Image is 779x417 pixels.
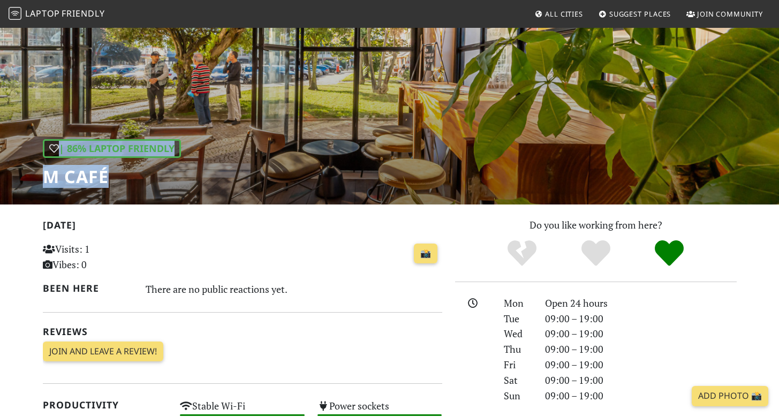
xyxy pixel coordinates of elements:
div: 09:00 – 19:00 [539,311,743,327]
div: Wed [497,326,538,342]
a: Add Photo 📸 [692,386,768,406]
a: Suggest Places [594,4,676,24]
h2: Been here [43,283,133,294]
span: Join Community [697,9,763,19]
div: Sat [497,373,538,388]
span: Suggest Places [609,9,671,19]
h1: M Café [43,166,181,187]
div: Mon [497,295,538,311]
div: No [485,239,559,268]
span: Friendly [62,7,104,19]
div: Definitely! [632,239,706,268]
h2: Reviews [43,326,442,337]
div: Open 24 hours [539,295,743,311]
span: All Cities [545,9,583,19]
div: 09:00 – 19:00 [539,388,743,404]
div: Yes [559,239,633,268]
div: 09:00 – 19:00 [539,342,743,357]
p: Visits: 1 Vibes: 0 [43,241,168,272]
div: Thu [497,342,538,357]
p: Do you like working from here? [455,217,737,233]
a: 📸 [414,244,437,264]
a: LaptopFriendly LaptopFriendly [9,5,105,24]
a: All Cities [530,4,587,24]
div: There are no public reactions yet. [146,280,442,298]
div: Tue [497,311,538,327]
a: Join Community [682,4,767,24]
div: 09:00 – 19:00 [539,326,743,342]
img: LaptopFriendly [9,7,21,20]
span: Laptop [25,7,60,19]
h2: Productivity [43,399,168,411]
div: Fri [497,357,538,373]
div: | 86% Laptop Friendly [43,139,181,158]
a: Join and leave a review! [43,342,163,362]
div: 09:00 – 19:00 [539,373,743,388]
h2: [DATE] [43,219,442,235]
div: 09:00 – 19:00 [539,357,743,373]
div: Sun [497,388,538,404]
